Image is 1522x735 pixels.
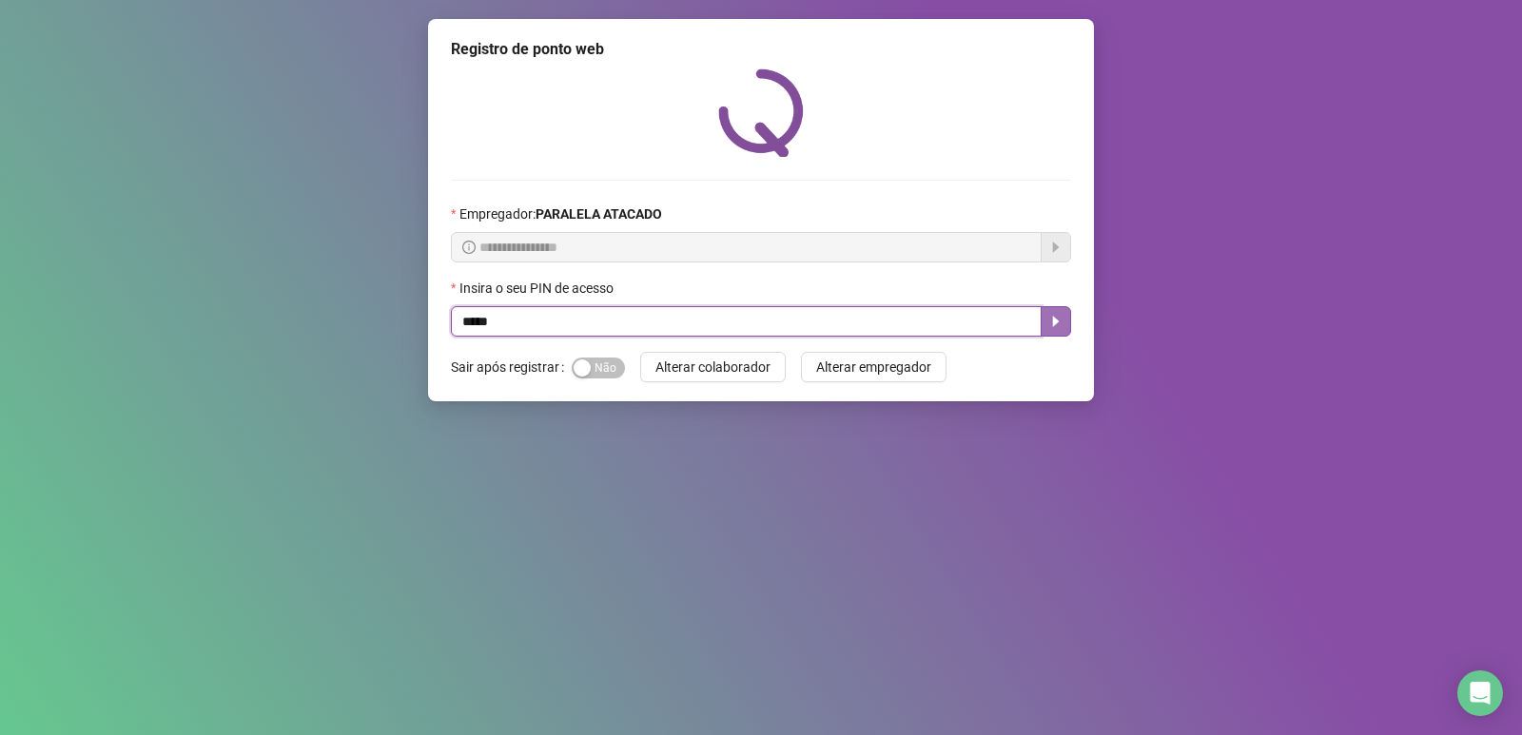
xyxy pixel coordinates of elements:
strong: PARALELA ATACADO [536,206,662,222]
span: Empregador : [459,203,662,224]
button: Alterar colaborador [640,352,786,382]
button: Alterar empregador [801,352,946,382]
span: info-circle [462,241,476,254]
span: Alterar empregador [816,357,931,377]
span: caret-right [1048,314,1063,329]
div: Open Intercom Messenger [1457,670,1503,716]
label: Insira o seu PIN de acesso [451,278,626,299]
div: Registro de ponto web [451,38,1071,61]
label: Sair após registrar [451,352,572,382]
span: Alterar colaborador [655,357,771,377]
img: QRPoint [718,68,804,157]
